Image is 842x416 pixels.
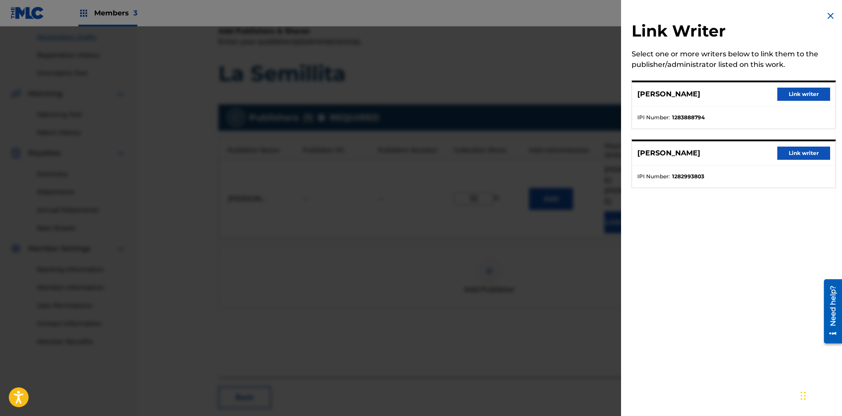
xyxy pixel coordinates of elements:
[672,114,705,121] strong: 1283888794
[817,276,842,347] iframe: Resource Center
[94,8,137,18] span: Members
[133,9,137,17] span: 3
[78,8,89,18] img: Top Rightsholders
[637,148,700,158] p: [PERSON_NAME]
[798,374,842,416] div: Widget de chat
[777,88,830,101] button: Link writer
[637,89,700,99] p: [PERSON_NAME]
[632,21,836,44] h2: Link Writer
[798,374,842,416] iframe: Chat Widget
[637,173,670,180] span: IPI Number :
[632,49,836,70] div: Select one or more writers below to link them to the publisher/administrator listed on this work.
[777,147,830,160] button: Link writer
[11,7,44,19] img: MLC Logo
[637,114,670,121] span: IPI Number :
[672,173,704,180] strong: 1282993803
[801,383,806,409] div: Arrastrar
